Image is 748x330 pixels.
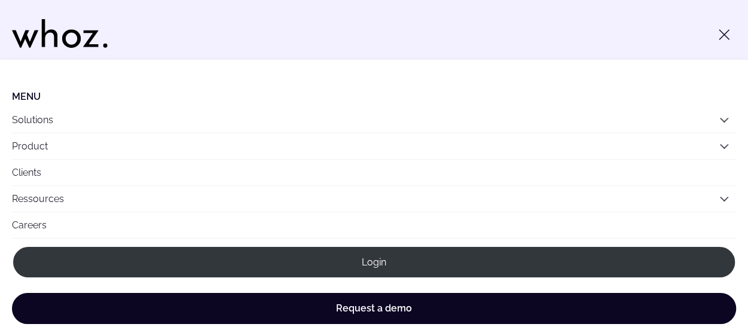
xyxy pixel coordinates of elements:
a: Request a demo [12,293,736,324]
a: Careers [12,212,736,238]
iframe: Chatbot [669,251,731,313]
button: Solutions [12,107,736,133]
button: Toggle menu [712,23,736,47]
button: Product [12,133,736,159]
li: Menu [12,91,736,102]
a: Product [12,140,48,152]
button: Ressources [12,186,736,212]
a: Login [12,246,736,279]
a: Clients [12,160,736,185]
a: Ressources [12,193,64,204]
